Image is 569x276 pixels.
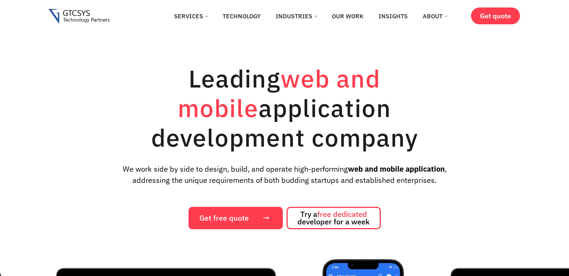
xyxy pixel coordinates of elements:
[417,8,453,24] a: About
[199,214,249,222] span: Get free quote
[287,207,381,229] a: Try afree dedicated developer for a week
[326,8,369,24] a: Our Work
[317,209,367,219] span: free dedicated
[480,12,511,20] span: Get quote
[471,7,520,24] a: Get quote
[348,164,445,174] strong: web and mobile application
[168,8,213,24] a: Services
[189,207,283,229] a: Get free quote
[217,8,266,24] a: Technology
[116,64,453,152] h1: Leading application development company
[297,211,370,226] span: Try a developer for a week
[49,9,110,24] img: Gtcsys logo
[178,62,380,124] span: web and mobile
[270,8,322,24] a: Industries
[110,163,459,186] p: We work side by side to design, build, and operate high-performing , addressing the unique requir...
[373,8,413,24] a: Insights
